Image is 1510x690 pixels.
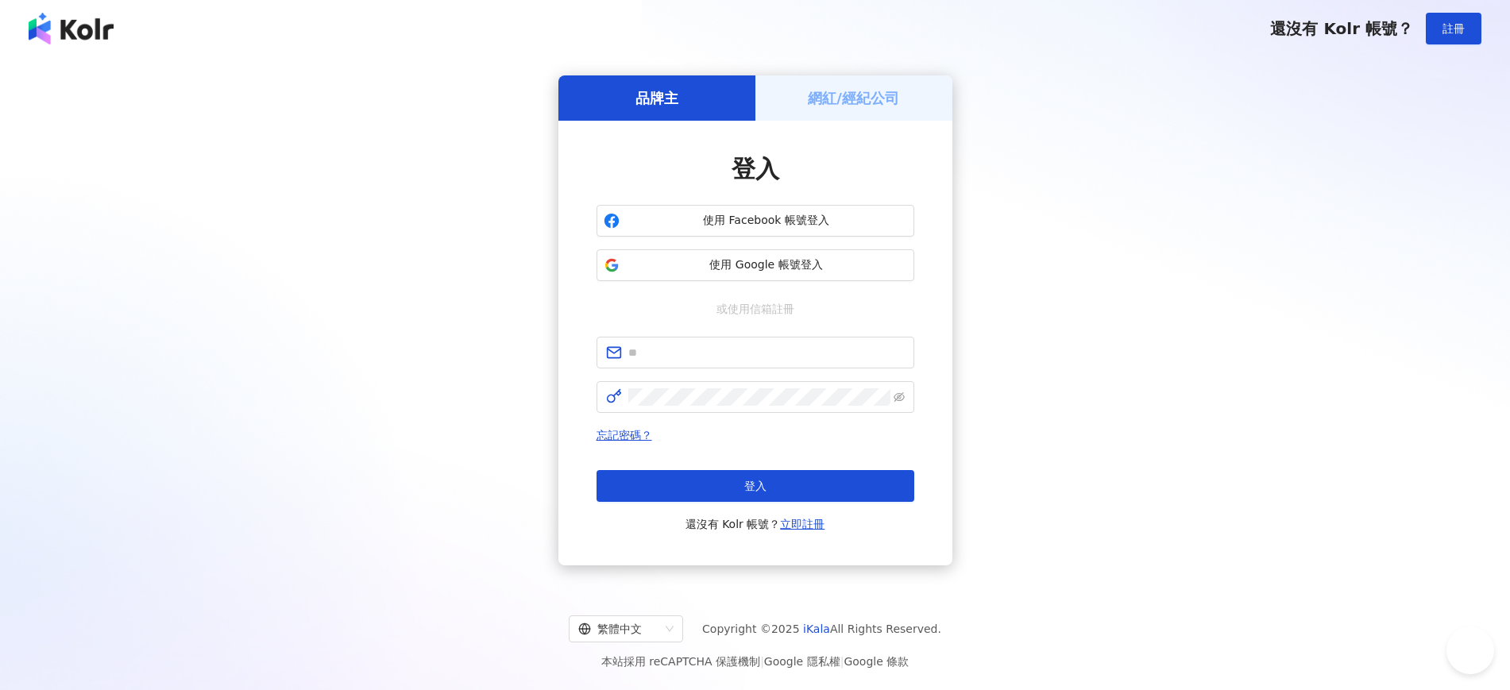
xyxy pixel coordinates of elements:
a: Google 條款 [844,655,909,668]
div: 繁體中文 [578,616,659,642]
span: 本站採用 reCAPTCHA 保護機制 [601,652,909,671]
a: 立即註冊 [780,518,825,530]
button: 使用 Google 帳號登入 [597,249,914,281]
button: 註冊 [1426,13,1481,44]
span: 還沒有 Kolr 帳號？ [1270,19,1413,38]
span: 使用 Facebook 帳號登入 [626,213,907,229]
span: 註冊 [1442,22,1465,35]
span: Copyright © 2025 All Rights Reserved. [702,619,941,638]
button: 使用 Facebook 帳號登入 [597,205,914,237]
a: 忘記密碼？ [597,429,652,441]
span: 登入 [732,155,779,183]
span: 還沒有 Kolr 帳號？ [685,515,825,534]
h5: 網紅/經紀公司 [808,88,899,108]
span: | [760,655,764,668]
a: iKala [803,623,830,635]
a: Google 隱私權 [764,655,840,668]
span: 使用 Google 帳號登入 [626,257,907,273]
h5: 品牌主 [635,88,678,108]
span: 登入 [744,480,767,492]
iframe: Help Scout Beacon - Open [1446,626,1494,674]
span: eye-invisible [894,391,905,403]
img: logo [29,13,114,44]
span: 或使用信箱註冊 [705,300,805,318]
span: | [840,655,844,668]
button: 登入 [597,470,914,502]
